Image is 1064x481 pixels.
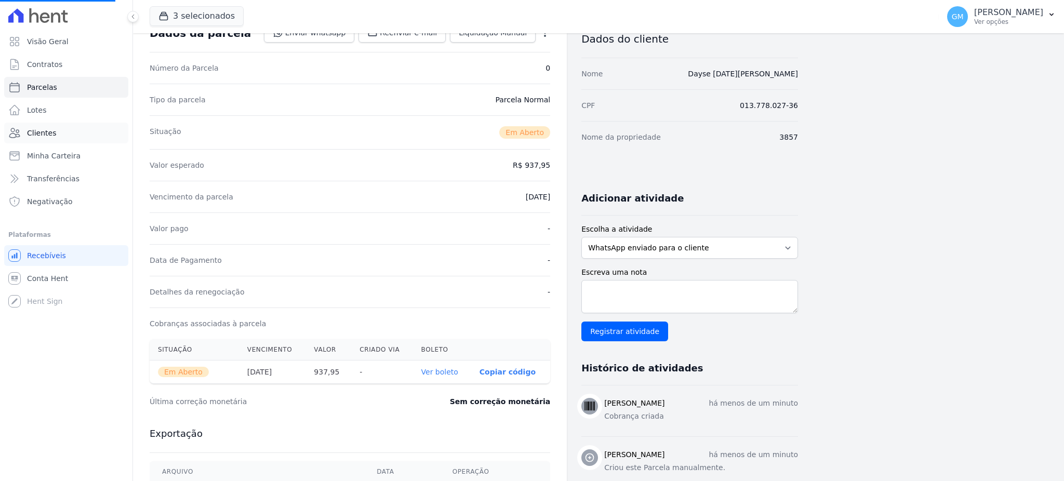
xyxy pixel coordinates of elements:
[480,368,536,376] button: Copiar código
[581,267,798,278] label: Escreva uma nota
[4,54,128,75] a: Contratos
[526,192,550,202] dd: [DATE]
[581,132,661,142] dt: Nome da propriedade
[499,126,550,139] span: Em Aberto
[150,255,222,265] dt: Data de Pagamento
[150,396,387,407] dt: Última correção monetária
[709,398,798,409] p: há menos de um minuto
[27,273,68,284] span: Conta Hent
[27,82,57,92] span: Parcelas
[150,339,239,360] th: Situação
[581,69,603,79] dt: Nome
[4,77,128,98] a: Parcelas
[581,100,595,111] dt: CPF
[581,192,684,205] h3: Adicionar atividade
[27,105,47,115] span: Lotes
[4,191,128,212] a: Negativação
[709,449,798,460] p: há menos de um minuto
[150,126,181,139] dt: Situação
[150,223,189,234] dt: Valor pago
[4,245,128,266] a: Recebíveis
[548,223,550,234] dd: -
[581,322,668,341] input: Registrar atividade
[581,33,798,45] h3: Dados do cliente
[150,287,245,297] dt: Detalhes da renegociação
[495,95,550,105] dd: Parcela Normal
[4,100,128,121] a: Lotes
[4,268,128,289] a: Conta Hent
[548,255,550,265] dd: -
[150,95,206,105] dt: Tipo da parcela
[604,398,664,409] h3: [PERSON_NAME]
[4,145,128,166] a: Minha Carteira
[27,59,62,70] span: Contratos
[581,224,798,235] label: Escolha a atividade
[974,7,1043,18] p: [PERSON_NAME]
[150,63,219,73] dt: Número da Parcela
[150,6,244,26] button: 3 selecionados
[27,151,81,161] span: Minha Carteira
[546,63,550,73] dd: 0
[150,427,550,440] h3: Exportação
[150,318,266,329] dt: Cobranças associadas à parcela
[305,339,351,360] th: Valor
[150,160,204,170] dt: Valor esperado
[27,128,56,138] span: Clientes
[27,36,69,47] span: Visão Geral
[4,123,128,143] a: Clientes
[239,339,306,360] th: Vencimento
[604,411,798,422] p: Cobrança criada
[581,362,703,375] h3: Histórico de atividades
[27,196,73,207] span: Negativação
[688,70,798,78] a: Dayse [DATE][PERSON_NAME]
[974,18,1043,26] p: Ver opções
[351,339,413,360] th: Criado via
[779,132,798,142] dd: 3857
[450,396,550,407] dd: Sem correção monetária
[305,360,351,384] th: 937,95
[4,168,128,189] a: Transferências
[413,339,471,360] th: Boleto
[740,100,798,111] dd: 013.778.027-36
[604,462,798,473] p: Criou este Parcela manualmente.
[351,360,413,384] th: -
[604,449,664,460] h3: [PERSON_NAME]
[8,229,124,241] div: Plataformas
[158,367,209,377] span: Em Aberto
[939,2,1064,31] button: GM [PERSON_NAME] Ver opções
[27,173,79,184] span: Transferências
[548,287,550,297] dd: -
[150,192,233,202] dt: Vencimento da parcela
[952,13,964,20] span: GM
[4,31,128,52] a: Visão Geral
[27,250,66,261] span: Recebíveis
[421,368,458,376] a: Ver boleto
[239,360,306,384] th: [DATE]
[513,160,550,170] dd: R$ 937,95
